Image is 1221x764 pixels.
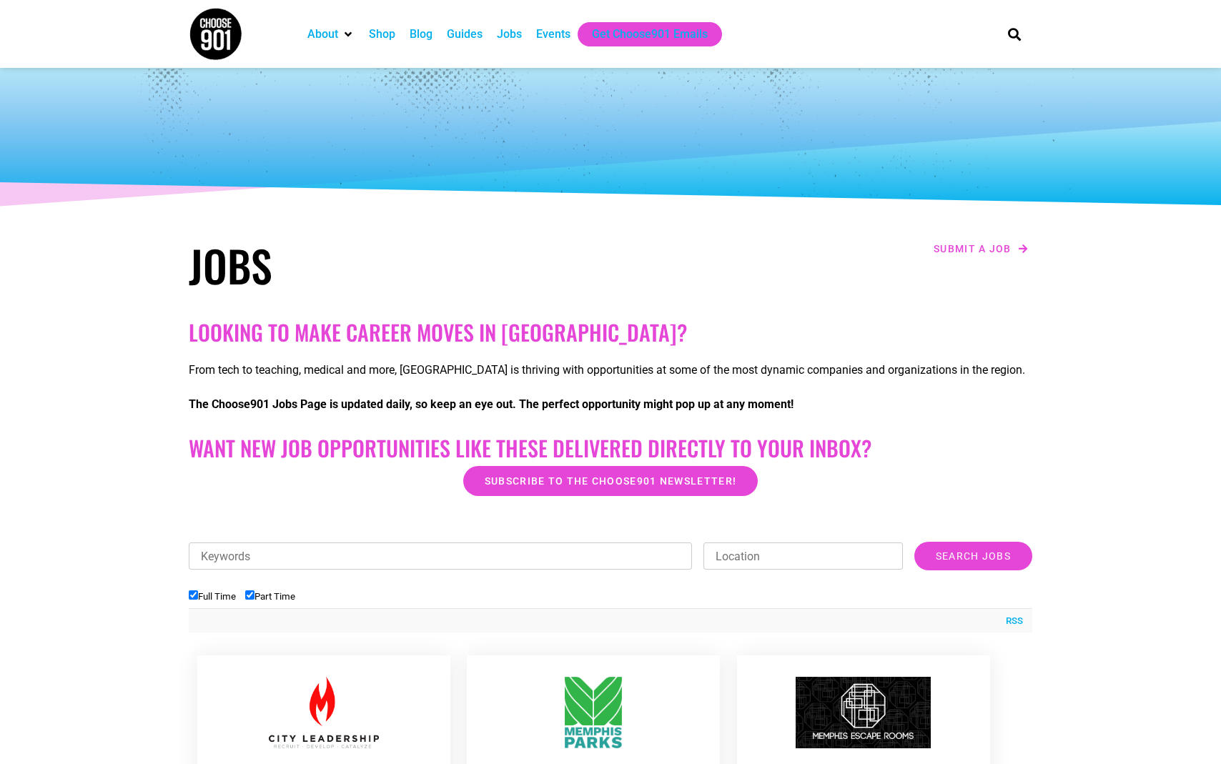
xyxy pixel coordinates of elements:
[189,362,1032,379] p: From tech to teaching, medical and more, [GEOGRAPHIC_DATA] is thriving with opportunities at some...
[189,590,198,600] input: Full Time
[536,26,570,43] a: Events
[497,26,522,43] a: Jobs
[592,26,708,43] a: Get Choose901 Emails
[189,542,692,570] input: Keywords
[369,26,395,43] a: Shop
[999,614,1023,628] a: RSS
[189,591,236,602] label: Full Time
[929,239,1032,258] a: Submit a job
[447,26,483,43] a: Guides
[245,591,295,602] label: Part Time
[703,542,903,570] input: Location
[189,239,603,291] h1: Jobs
[463,466,758,496] a: Subscribe to the Choose901 newsletter!
[410,26,432,43] a: Blog
[934,244,1012,254] span: Submit a job
[300,22,362,46] div: About
[485,476,736,486] span: Subscribe to the Choose901 newsletter!
[307,26,338,43] a: About
[300,22,984,46] nav: Main nav
[189,397,794,411] strong: The Choose901 Jobs Page is updated daily, so keep an eye out. The perfect opportunity might pop u...
[914,542,1032,570] input: Search Jobs
[189,435,1032,461] h2: Want New Job Opportunities like these Delivered Directly to your Inbox?
[189,319,1032,345] h2: Looking to make career moves in [GEOGRAPHIC_DATA]?
[1003,22,1027,46] div: Search
[245,590,254,600] input: Part Time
